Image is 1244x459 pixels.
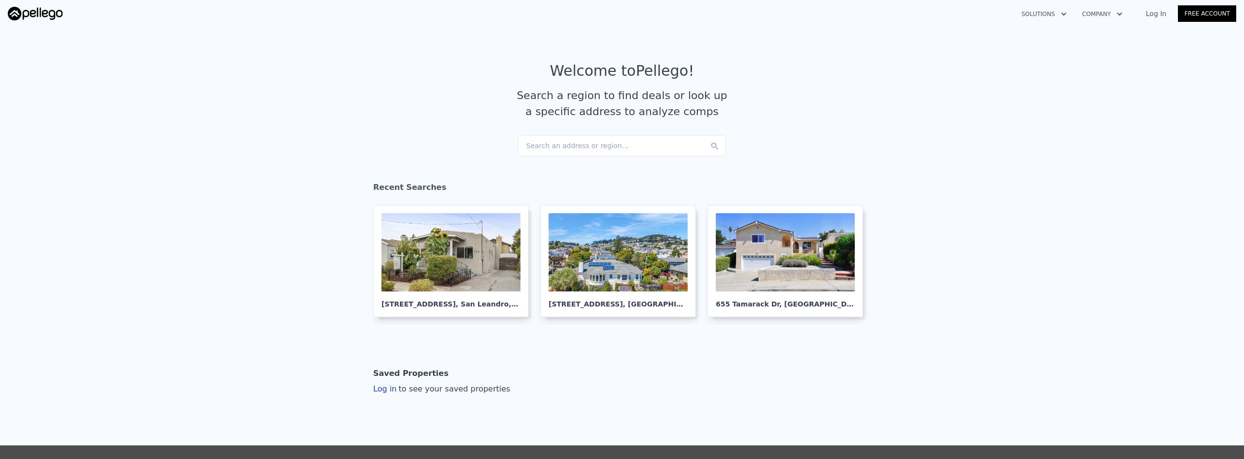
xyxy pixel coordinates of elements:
[373,174,871,205] div: Recent Searches
[716,291,855,309] div: 655 Tamarack Dr , [GEOGRAPHIC_DATA]
[708,205,871,317] a: 655 Tamarack Dr, [GEOGRAPHIC_DATA]
[373,383,510,395] div: Log in
[381,291,520,309] div: [STREET_ADDRESS] , San Leandro
[1074,5,1130,23] button: Company
[373,364,449,383] div: Saved Properties
[1178,5,1236,22] a: Free Account
[550,62,694,80] div: Welcome to Pellego !
[1134,9,1178,18] a: Log In
[373,205,536,317] a: [STREET_ADDRESS], San Leandro,CA 94577
[518,135,726,156] div: Search an address or region...
[1014,5,1074,23] button: Solutions
[513,87,731,119] div: Search a region to find deals or look up a specific address to analyze comps
[540,205,704,317] a: [STREET_ADDRESS], [GEOGRAPHIC_DATA]
[509,300,548,308] span: , CA 94577
[8,7,63,20] img: Pellego
[397,384,510,393] span: to see your saved properties
[549,291,688,309] div: [STREET_ADDRESS] , [GEOGRAPHIC_DATA]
